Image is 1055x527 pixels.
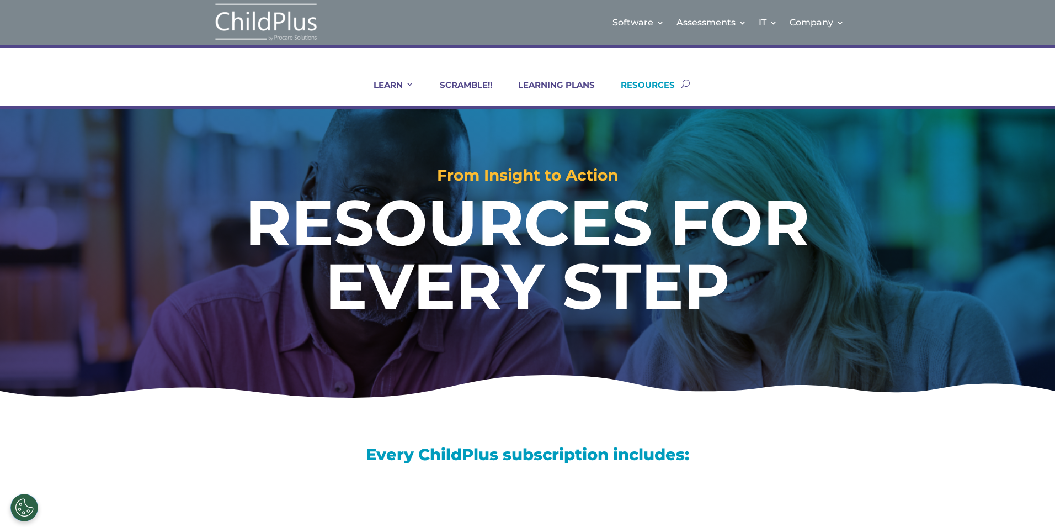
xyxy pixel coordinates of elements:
h2: From Insight to Action [53,167,1003,188]
button: Cookies Settings [10,494,38,521]
h3: Every ChildPlus subscription includes: [174,446,881,468]
a: RESOURCES [607,80,675,106]
h1: RESOURCES FOR EVERY STEP [148,191,908,323]
a: LEARN [360,80,414,106]
a: SCRAMBLE!! [426,80,492,106]
a: LEARNING PLANS [504,80,595,106]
